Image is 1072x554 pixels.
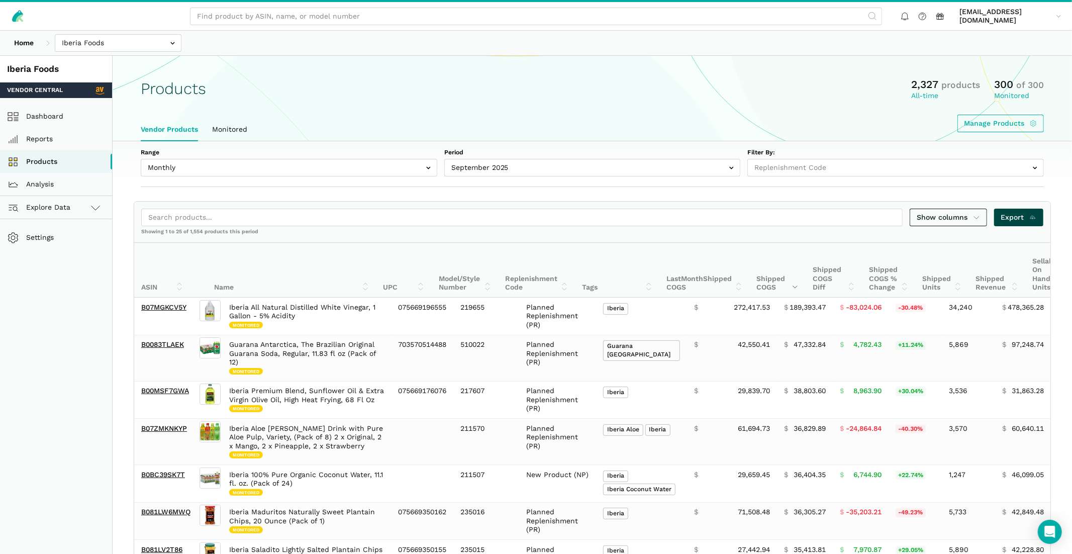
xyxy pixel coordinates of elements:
[391,335,453,381] td: 703570514488
[911,91,980,101] div: All-time
[222,465,391,503] td: Iberia 100% Pure Organic Coconut Water, 11.1 fl. oz. (Pack of 24)
[681,274,703,283] span: Month
[862,243,915,298] th: Shipped COGS % Change: activate to sort column ascending
[141,148,437,157] label: Range
[141,471,185,479] a: B0BC39SK7T
[603,340,680,361] span: Guarana [GEOGRAPHIC_DATA]
[853,340,882,349] span: 4,782.43
[840,387,844,396] span: $
[229,526,263,533] span: Monitored
[222,381,391,419] td: Iberia Premium Blend, Sunflower Oil & Extra Virgin Olive Oil, High Heat Frying, 68 Fl Oz
[956,6,1065,27] a: [EMAIL_ADDRESS][DOMAIN_NAME]
[1002,387,1006,396] span: $
[734,303,770,312] span: 272,417.53
[1016,80,1044,90] span: of 300
[784,303,788,312] span: $
[134,243,190,298] th: ASIN: activate to sort column ascending
[453,298,519,335] td: 219655
[453,502,519,540] td: 235016
[205,118,254,141] a: Monitored
[200,337,221,358] img: Guarana Antarctica, The Brazilian Original Guarana Soda, Regular, 11.83 fl oz (Pack of 12)
[806,243,862,298] th: Shipped COGS Diff: activate to sort column ascending
[222,298,391,335] td: Iberia All Natural Distilled White Vinegar, 1 Gallon - 5% Acidity
[942,298,995,335] td: 34,240
[1012,508,1044,517] span: 42,849.48
[784,471,788,480] span: $
[444,159,741,176] input: September 2025
[840,508,844,517] span: $
[190,8,882,25] input: Find product by ASIN, name, or model number
[200,300,221,321] img: Iberia All Natural Distilled White Vinegar, 1 Gallon - 5% Acidity
[141,387,189,395] a: B00MSF7GWA
[840,424,844,433] span: $
[840,340,844,349] span: $
[603,424,643,436] span: Iberia Aloe
[134,228,1050,242] div: Showing 1 to 25 of 1,554 products this period
[941,80,980,90] span: products
[519,419,596,465] td: Planned Replenishment (PR)
[1002,340,1006,349] span: $
[794,387,826,396] span: 38,803.60
[1012,387,1044,396] span: 31,863.28
[794,424,826,433] span: 36,829.89
[453,465,519,503] td: 211507
[738,424,770,433] span: 61,694.73
[915,243,968,298] th: Shipped Units: activate to sort column ascending
[229,405,263,412] span: Monitored
[645,424,670,436] span: Iberia
[747,148,1044,157] label: Filter By:
[968,243,1025,298] th: Shipped Revenue: activate to sort column ascending
[784,387,788,396] span: $
[846,508,882,517] span: -35,203.21
[141,209,903,226] input: Search products...
[200,505,221,526] img: Iberia Maduritos Naturally Sweet Plantain Chips, 20 Ounce (Pack of 1)
[7,34,41,52] a: Home
[1038,520,1062,544] div: Open Intercom Messenger
[222,419,391,465] td: Iberia Aloe [PERSON_NAME] Drink with Pure Aloe Pulp, Variety, (Pack of 8) 2 x Original, 2 x Mango...
[229,322,263,329] span: Monitored
[453,335,519,381] td: 510022
[1002,508,1006,517] span: $
[1012,424,1044,433] span: 60,640.11
[896,471,926,480] span: +22.74%
[141,340,184,348] a: B0083TLAEK
[391,298,453,335] td: 075669196555
[1008,303,1044,312] span: 478,365.28
[942,335,995,381] td: 5,869
[846,303,882,312] span: -83,024.06
[994,91,1044,101] div: Monitored
[453,381,519,419] td: 217607
[391,502,453,540] td: 075669350162
[738,508,770,517] span: 71,508.48
[141,508,190,516] a: B081LW6MWQ
[7,86,63,95] span: Vendor Central
[694,508,698,517] span: $
[1012,471,1044,480] span: 46,099.05
[200,421,221,442] img: Iberia Aloe Vera Drink with Pure Aloe Pulp, Variety, (Pack of 8) 2 x Original, 2 x Mango, 2 x Pin...
[391,381,453,419] td: 075669176076
[141,303,186,311] a: B07MGKCV5Y
[896,341,926,350] span: +11.24%
[896,508,926,517] span: -49.23%
[141,424,187,432] a: B07ZMKNKYP
[603,471,628,482] span: Iberia
[794,471,826,480] span: 36,404.35
[1002,471,1006,480] span: $
[994,78,1013,90] span: 300
[738,340,770,349] span: 42,550.41
[200,468,221,489] img: Iberia 100% Pure Organic Coconut Water, 11.1 fl. oz. (Pack of 24)
[794,340,826,349] span: 47,332.84
[942,381,995,419] td: 3,536
[957,115,1044,132] a: Manage Products
[519,335,596,381] td: Planned Replenishment (PR)
[11,202,70,214] span: Explore Data
[603,484,675,495] span: Iberia Coconut Water
[603,303,628,315] span: Iberia
[376,243,432,298] th: UPC: activate to sort column ascending
[134,118,205,141] a: Vendor Products
[794,508,826,517] span: 36,305.27
[942,419,995,465] td: 3,570
[519,502,596,540] td: Planned Replenishment (PR)
[229,451,263,458] span: Monitored
[840,471,844,480] span: $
